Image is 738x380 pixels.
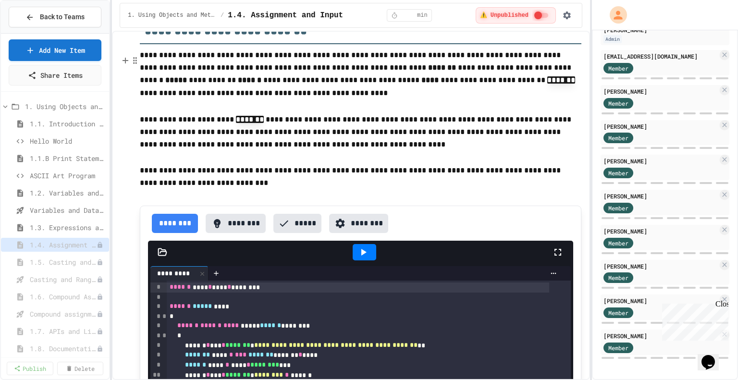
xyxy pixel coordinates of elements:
[603,262,718,270] div: [PERSON_NAME]
[698,342,728,370] iframe: chat widget
[97,276,103,283] div: Unpublished
[608,343,628,352] span: Member
[97,294,103,300] div: Unpublished
[608,239,628,247] span: Member
[30,292,97,302] span: 1.6. Compound Assignment Operators
[97,328,103,335] div: Unpublished
[30,119,105,129] span: 1.1. Introduction to Algorithms, Programming, and Compilers
[608,169,628,177] span: Member
[40,12,85,22] span: Back to Teams
[97,259,103,266] div: Unpublished
[608,99,628,108] span: Member
[600,4,629,26] div: My Account
[30,205,105,215] span: Variables and Data Types - Quiz
[603,331,718,340] div: [PERSON_NAME]
[608,308,628,317] span: Member
[128,12,217,19] span: 1. Using Objects and Methods
[30,240,97,250] span: 1.4. Assignment and Input
[4,4,66,61] div: Chat with us now!Close
[228,10,343,21] span: 1.4. Assignment and Input
[7,362,53,375] a: Publish
[97,345,103,352] div: Unpublished
[30,136,105,146] span: Hello World
[97,242,103,248] div: Unpublished
[658,300,728,341] iframe: chat widget
[9,7,101,27] button: Back to Teams
[608,134,628,142] span: Member
[608,273,628,282] span: Member
[97,311,103,318] div: Unpublished
[603,87,718,96] div: [PERSON_NAME]
[603,122,718,131] div: [PERSON_NAME]
[30,222,105,233] span: 1.3. Expressions and Output [New]
[417,12,428,19] span: min
[30,257,97,267] span: 1.5. Casting and Ranges of Values
[608,204,628,212] span: Member
[30,274,97,284] span: Casting and Ranges of variables - Quiz
[603,157,718,165] div: [PERSON_NAME]
[603,35,622,43] div: Admin
[25,101,105,111] span: 1. Using Objects and Methods
[221,12,224,19] span: /
[603,296,718,305] div: [PERSON_NAME]
[30,171,105,181] span: ASCII Art Program
[30,188,105,198] span: 1.2. Variables and Data Types
[480,12,529,19] span: ⚠️ Unpublished
[30,343,97,354] span: 1.8. Documentation with Comments and Preconditions
[608,64,628,73] span: Member
[30,153,105,163] span: 1.1.B Print Statements
[9,65,101,86] a: Share Items
[30,326,97,336] span: 1.7. APIs and Libraries
[30,309,97,319] span: Compound assignment operators - Quiz
[603,227,718,235] div: [PERSON_NAME]
[475,7,556,24] div: ⚠️ Students cannot see this content! Click the toggle to publish it and make it visible to your c...
[603,192,718,200] div: [PERSON_NAME]
[603,52,718,61] div: [EMAIL_ADDRESS][DOMAIN_NAME]
[9,39,101,61] a: Add New Item
[57,362,104,375] a: Delete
